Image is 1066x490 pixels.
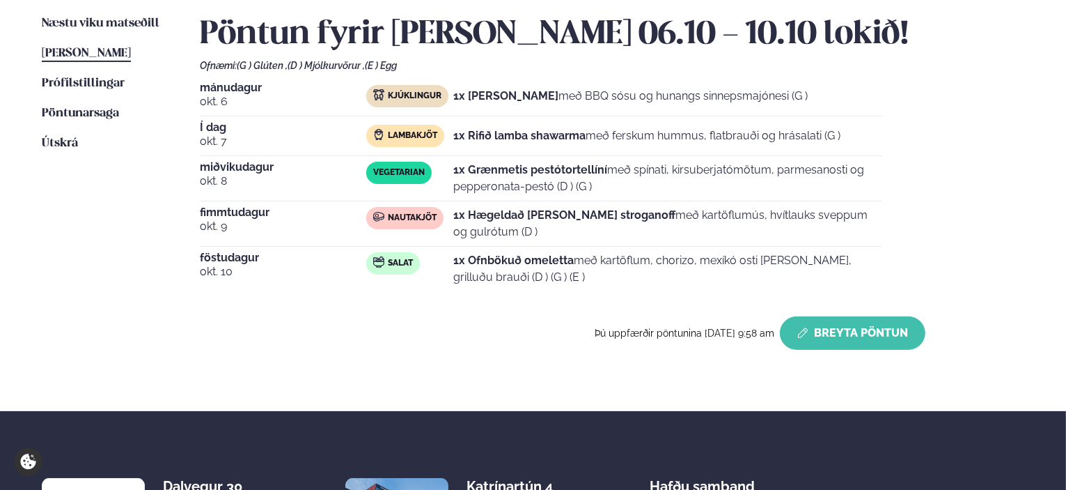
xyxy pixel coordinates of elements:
img: beef.svg [373,211,384,222]
a: [PERSON_NAME] [42,45,131,62]
span: Þú uppfærðir pöntunina [DATE] 9:58 am [595,328,774,339]
p: með spínati, kirsuberjatómötum, parmesanosti og pepperonata-pestó (D ) (G ) [453,162,882,195]
a: Pöntunarsaga [42,105,119,122]
h2: Pöntun fyrir [PERSON_NAME] 06.10 - 10.10 lokið! [200,15,1024,54]
span: Lambakjöt [388,130,437,141]
a: Cookie settings [14,447,42,476]
span: okt. 7 [200,133,366,150]
span: Pöntunarsaga [42,107,119,119]
span: Útskrá [42,137,78,149]
span: okt. 8 [200,173,366,190]
button: Breyta Pöntun [780,316,925,350]
p: með ferskum hummus, flatbrauði og hrásalati (G ) [453,128,840,144]
a: Næstu viku matseðill [42,15,159,32]
span: (G ) Glúten , [237,60,288,71]
span: Kjúklingur [388,91,441,102]
span: (D ) Mjólkurvörur , [288,60,365,71]
span: Í dag [200,122,366,133]
img: Lamb.svg [373,129,384,140]
strong: 1x Grænmetis pestótortellíní [453,163,607,176]
span: Næstu viku matseðill [42,17,159,29]
strong: 1x Ofnbökuð omeletta [453,254,574,267]
span: Vegetarian [373,167,425,178]
a: Prófílstillingar [42,75,125,92]
span: mánudagur [200,82,366,93]
span: fimmtudagur [200,207,366,218]
div: Ofnæmi: [200,60,1024,71]
span: miðvikudagur [200,162,366,173]
span: (E ) Egg [365,60,397,71]
span: okt. 9 [200,218,366,235]
p: með kartöflumús, hvítlauks sveppum og gulrótum (D ) [453,207,882,240]
strong: 1x [PERSON_NAME] [453,89,558,102]
span: [PERSON_NAME] [42,47,131,59]
span: okt. 10 [200,263,366,280]
strong: 1x Rifið lamba shawarma [453,129,586,142]
span: Prófílstillingar [42,77,125,89]
span: okt. 6 [200,93,366,110]
strong: 1x Hægeldað [PERSON_NAME] stroganoff [453,208,675,222]
span: Salat [388,258,413,269]
span: Nautakjöt [388,213,437,224]
img: chicken.svg [373,89,384,100]
a: Útskrá [42,135,78,152]
p: með BBQ sósu og hunangs sinnepsmajónesi (G ) [453,88,808,105]
p: með kartöflum, chorizo, mexíkó osti [PERSON_NAME], grilluðu brauði (D ) (G ) (E ) [453,252,882,286]
span: föstudagur [200,252,366,263]
img: salad.svg [373,257,384,268]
